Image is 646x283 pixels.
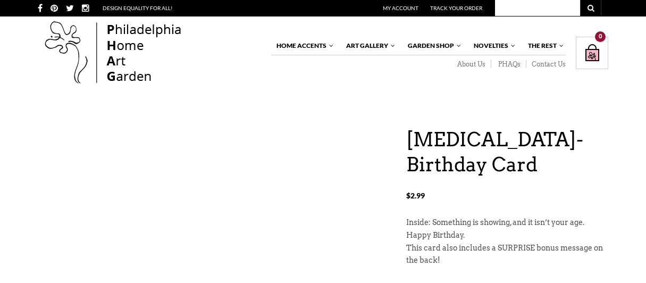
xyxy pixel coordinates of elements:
[491,60,526,69] a: PHAQs
[406,217,608,242] p: Inside: Something is showing, and it isn’t your age. Happy Birthday.
[406,242,608,268] p: This card also includes a SURPRISE bonus message on the back!
[271,37,334,55] a: Home Accents
[406,191,410,200] span: $
[430,5,482,11] a: Track Your Order
[526,60,566,69] a: Contact Us
[450,60,491,69] a: About Us
[406,127,608,177] h1: [MEDICAL_DATA]- Birthday Card
[468,37,516,55] a: Novelties
[383,5,418,11] a: My Account
[402,37,462,55] a: Garden Shop
[406,191,425,200] bdi: 2.99
[341,37,396,55] a: Art Gallery
[523,37,565,55] a: The Rest
[595,31,606,42] div: 0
